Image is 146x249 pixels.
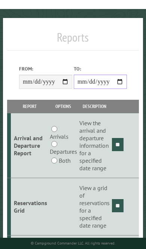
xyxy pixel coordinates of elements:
[11,100,48,113] th: Report
[48,100,78,113] th: Options
[59,156,70,165] label: Both
[78,100,111,113] th: Description
[50,147,77,156] label: Departures
[50,132,69,141] label: Arrivals
[78,178,111,235] td: View a grid of reservations for a specified date range
[11,113,48,178] td: Arrival and Departure Report
[31,241,115,246] small: © Campground Commander LLC. All rights reserved.
[78,113,111,178] td: View the arrival and departure information for a specified date range
[11,178,48,235] td: Reservations Grid
[74,65,127,72] label: To:
[19,65,72,72] label: From:
[7,30,139,51] h1: Reports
